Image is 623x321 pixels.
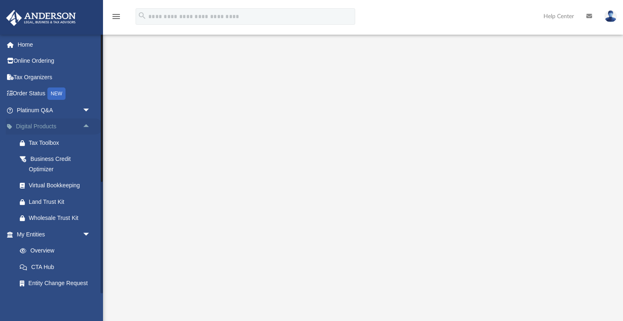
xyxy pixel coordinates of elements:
a: My Entitiesarrow_drop_down [6,226,103,243]
a: Land Trust Kit [12,194,103,210]
div: Business Credit Optimizer [29,154,93,174]
a: Online Ordering [6,53,103,69]
span: arrow_drop_up [82,118,99,135]
div: NEW [47,87,66,100]
img: Anderson Advisors Platinum Portal [4,10,78,26]
a: Tax Organizers [6,69,103,85]
div: Land Trust Kit [29,197,93,207]
a: CTA Hub [12,259,103,275]
div: Wholesale Trust Kit [29,213,93,223]
i: menu [111,12,121,21]
a: Digital Productsarrow_drop_up [6,118,103,135]
a: Overview [12,243,103,259]
a: Order StatusNEW [6,85,103,102]
span: arrow_drop_down [82,226,99,243]
a: menu [111,16,121,21]
a: Home [6,36,103,53]
a: Tax Toolbox [12,135,103,151]
img: User Pic [604,10,617,22]
a: Business Credit Optimizer [12,151,103,177]
a: Entity Change Request [12,275,103,292]
div: Tax Toolbox [29,138,93,148]
a: Wholesale Trust Kit [12,210,103,227]
div: Virtual Bookkeeping [29,180,93,191]
a: Virtual Bookkeeping [12,177,103,194]
span: arrow_drop_down [82,102,99,119]
a: Binder Walkthrough [12,291,103,308]
i: search [138,11,147,20]
a: Platinum Q&Aarrow_drop_down [6,102,103,118]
